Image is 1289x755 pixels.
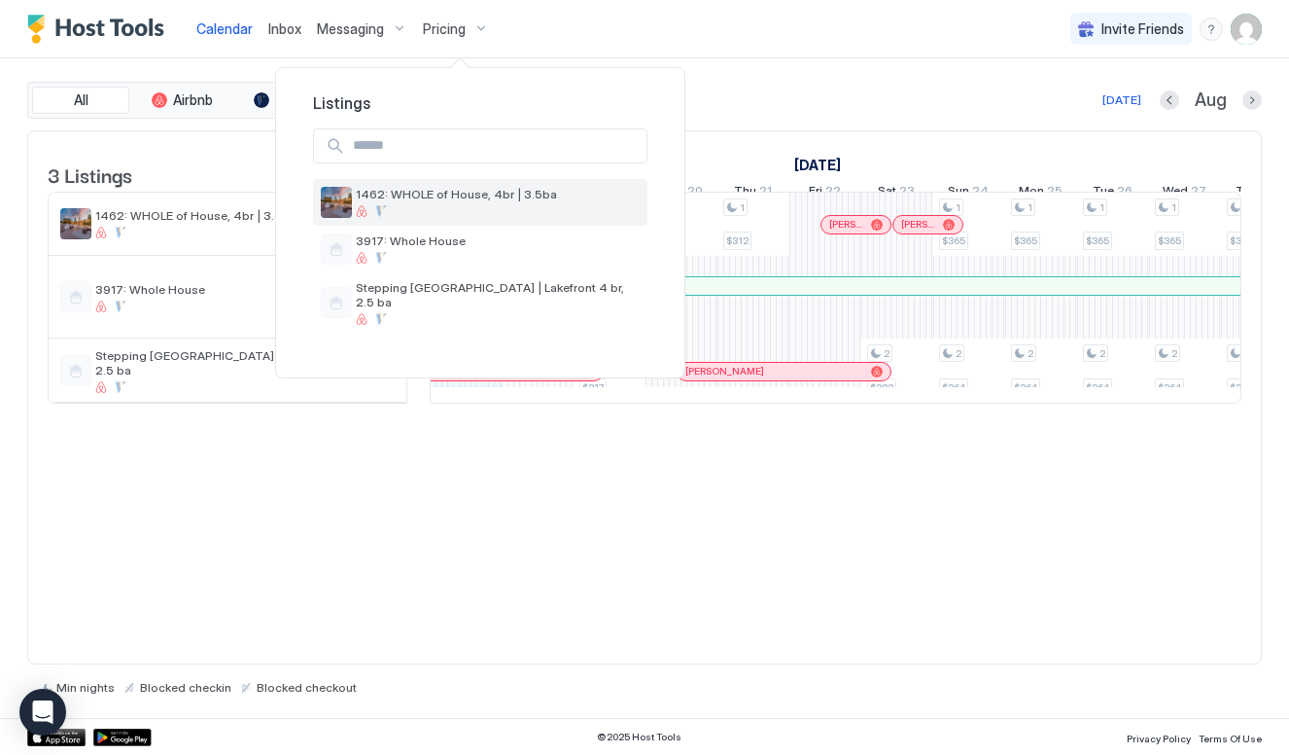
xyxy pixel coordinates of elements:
[356,280,640,309] span: Stepping [GEOGRAPHIC_DATA] | Lakefront 4 br, 2.5 ba
[345,129,646,162] input: Input Field
[19,689,66,736] div: Open Intercom Messenger
[356,234,640,248] span: 3917: Whole House
[356,187,640,201] span: 1462: WHOLE of House, 4br | 3.5ba
[294,93,667,113] span: Listings
[321,187,352,218] div: listing image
